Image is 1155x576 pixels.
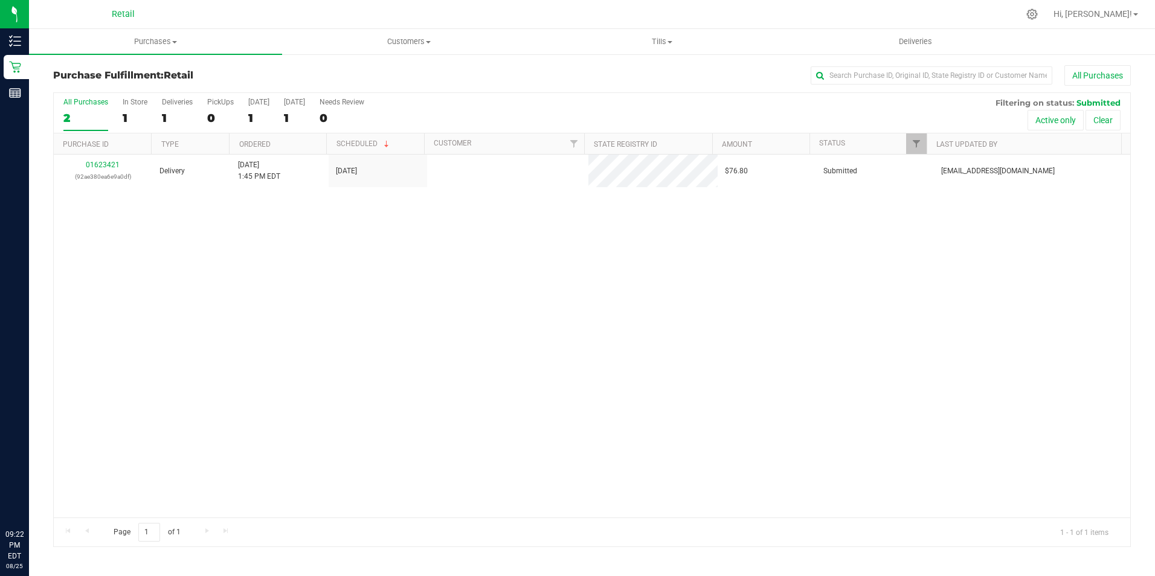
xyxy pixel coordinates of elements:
div: [DATE] [248,98,269,106]
a: Deliveries [789,29,1042,54]
input: Search Purchase ID, Original ID, State Registry ID or Customer Name... [811,66,1052,85]
a: Purchase ID [63,140,109,149]
div: Needs Review [320,98,364,106]
span: Tills [536,36,788,47]
a: Purchases [29,29,282,54]
div: [DATE] [284,98,305,106]
iframe: Resource center unread badge [36,478,50,492]
span: Delivery [159,165,185,177]
span: [DATE] [336,165,357,177]
inline-svg: Inventory [9,35,21,47]
a: Amount [722,140,752,149]
div: 0 [207,111,234,125]
a: Type [161,140,179,149]
a: Tills [536,29,789,54]
h3: Purchase Fulfillment: [53,70,413,81]
div: PickUps [207,98,234,106]
a: Customer [434,139,471,147]
a: Status [819,139,845,147]
span: Submitted [823,165,857,177]
div: 1 [284,111,305,125]
div: Manage settings [1025,8,1040,20]
span: Retail [164,69,193,81]
span: Submitted [1076,98,1121,107]
a: Last Updated By [936,140,997,149]
div: In Store [123,98,147,106]
a: 01623421 [86,161,120,169]
p: (92ae380ea6e9a0df) [61,171,145,182]
p: 08/25 [5,562,24,571]
div: 1 [248,111,269,125]
div: Deliveries [162,98,193,106]
span: Retail [112,9,135,19]
span: Purchases [29,36,282,47]
div: 1 [162,111,193,125]
span: $76.80 [725,165,748,177]
span: [DATE] 1:45 PM EDT [238,159,280,182]
input: 1 [138,523,160,542]
div: 0 [320,111,364,125]
button: All Purchases [1064,65,1131,86]
span: Deliveries [883,36,948,47]
inline-svg: Reports [9,87,21,99]
span: 1 - 1 of 1 items [1050,523,1118,541]
span: Filtering on status: [996,98,1074,107]
button: Clear [1086,110,1121,130]
div: 1 [123,111,147,125]
span: Page of 1 [103,523,190,542]
iframe: Resource center [12,479,48,516]
a: State Registry ID [594,140,657,149]
span: Customers [283,36,535,47]
a: Ordered [239,140,271,149]
span: [EMAIL_ADDRESS][DOMAIN_NAME] [941,165,1055,177]
p: 09:22 PM EDT [5,529,24,562]
span: Hi, [PERSON_NAME]! [1054,9,1132,19]
a: Scheduled [336,139,391,148]
div: 2 [63,111,108,125]
inline-svg: Retail [9,61,21,73]
a: Filter [564,133,584,154]
button: Active only [1028,110,1084,130]
a: Filter [906,133,926,154]
a: Customers [282,29,535,54]
div: All Purchases [63,98,108,106]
